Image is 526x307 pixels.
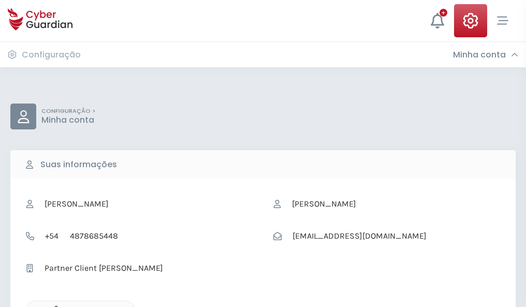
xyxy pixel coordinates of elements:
div: Minha conta [453,50,518,60]
div: + [440,9,447,17]
b: Suas informações [40,158,117,171]
h3: Minha conta [453,50,506,60]
span: +54 [39,226,64,246]
p: CONFIGURAÇÃO > [41,108,95,115]
p: Minha conta [41,115,95,125]
h3: Configuração [22,50,81,60]
input: Telefone [64,226,253,246]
